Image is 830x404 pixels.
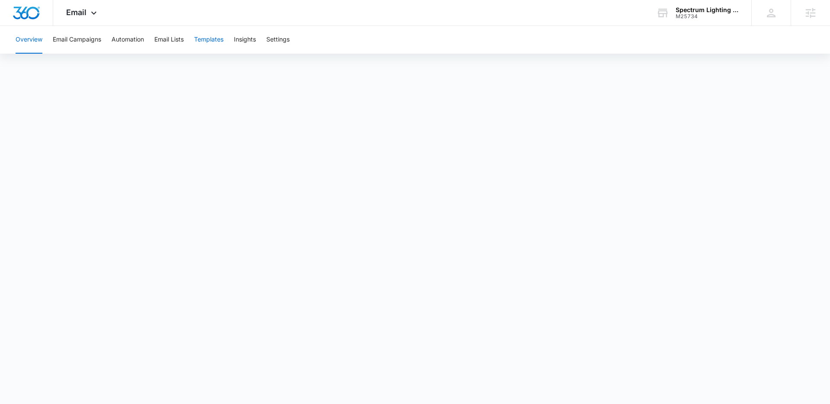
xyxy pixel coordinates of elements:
button: Email Lists [154,26,184,54]
button: Insights [234,26,256,54]
button: Settings [266,26,290,54]
button: Automation [112,26,144,54]
button: Overview [16,26,42,54]
div: account id [676,13,739,19]
div: account name [676,6,739,13]
button: Templates [194,26,223,54]
button: Email Campaigns [53,26,101,54]
span: Email [66,8,86,17]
